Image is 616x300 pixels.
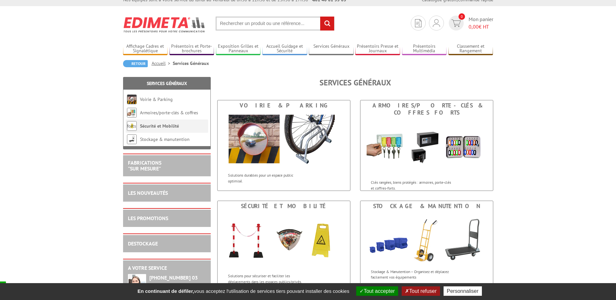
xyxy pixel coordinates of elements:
a: DESTOCKAGE [128,240,158,247]
a: Stockage & manutention Stockage & manutention Stockage & Manutention – Organisez et déplacez faci... [360,201,493,292]
img: Stockage & manutention [127,134,137,144]
a: Sécurité et Mobilité Sécurité et Mobilité Solutions pour sécuriser et faciliter les déplacements ... [217,201,350,292]
span: Mon panier [469,16,493,31]
a: Stockage & manutention [140,136,190,142]
img: Stockage & manutention [360,211,493,266]
strong: [PHONE_NUMBER] 03 [149,274,198,281]
a: Armoires/porte-clés & coffres forts Armoires/porte-clés & coffres forts Clés rangées, biens proté... [360,100,493,191]
input: rechercher [320,17,334,31]
a: Voirie & Parking [140,96,173,102]
img: Voirie & Parking [127,94,137,104]
p: Solutions durables pour un espace public optimisé. [228,172,308,183]
div: Armoires/porte-clés & coffres forts [362,102,491,116]
h1: Services Généraux [217,79,493,87]
a: Accueil [152,60,173,66]
img: devis rapide [433,19,440,27]
img: Armoires/porte-clés & coffres forts [127,108,137,118]
div: Stockage & manutention [362,203,491,210]
a: Présentoirs et Porte-brochures [170,44,214,54]
button: Tout accepter [356,286,398,296]
a: devis rapide 0 Mon panier 0,00€ HT [447,16,493,31]
a: LES PROMOTIONS [128,215,168,221]
button: Tout refuser [402,286,440,296]
span: 0 [459,13,465,20]
img: devis rapide [451,19,461,27]
li: Services Généraux [173,60,209,67]
a: Armoires/porte-clés & coffres forts [127,110,198,129]
span: vous acceptez l'utilisation de services tiers pouvant installer des cookies [134,288,352,294]
a: Services Généraux [309,44,354,54]
div: Sécurité et Mobilité [219,203,348,210]
a: FABRICATIONS"Sur Mesure" [128,159,161,172]
span: € HT [469,23,493,31]
img: Edimeta [123,13,206,37]
a: Accueil Guidage et Sécurité [262,44,307,54]
img: Voirie & Parking [224,111,344,169]
a: Voirie & Parking Voirie & Parking Solutions durables pour un espace public optimisé. [217,100,350,191]
p: Solutions pour sécuriser et faciliter les déplacements dans les espaces publics/privés. [228,273,308,284]
input: Rechercher un produit ou une référence... [216,17,334,31]
img: devis rapide [415,19,421,27]
span: 0,00 [469,23,479,30]
a: Affichage Cadres et Signalétique [123,44,168,54]
img: Armoires/porte-clés & coffres forts [367,118,487,176]
a: Sécurité et Mobilité [140,123,179,129]
img: widget-service.jpg [128,274,146,299]
a: Exposition Grilles et Panneaux [216,44,261,54]
h2: A votre service [128,265,206,271]
strong: En continuant de défiler, [137,288,194,294]
p: Stockage & Manutention – Organisez et déplacez facilement vos équipements [371,269,451,280]
a: Classement et Rangement [448,44,493,54]
a: Services Généraux [147,81,187,86]
p: Clés rangées, biens protégés : armoires, porte-clés et coffres-forts. [371,180,451,191]
div: Voirie & Parking [219,102,348,109]
a: Présentoirs Presse et Journaux [355,44,400,54]
button: Personnaliser (fenêtre modale) [444,286,482,296]
a: Retour [123,60,148,67]
a: Présentoirs Multimédia [402,44,447,54]
a: LES NOUVEAUTÉS [128,190,168,196]
img: Sécurité et Mobilité [224,211,344,270]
